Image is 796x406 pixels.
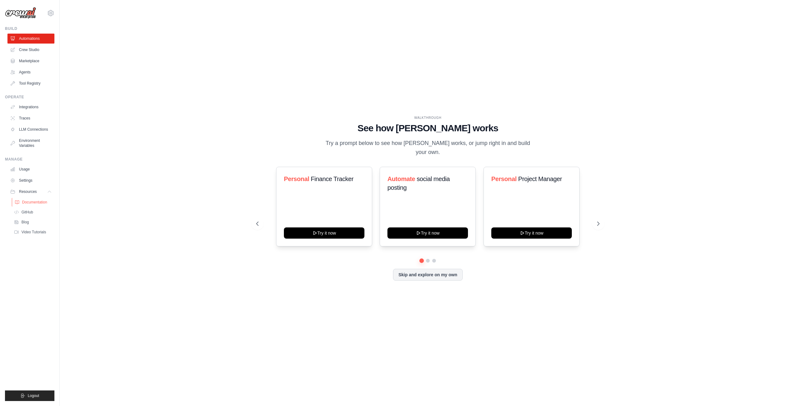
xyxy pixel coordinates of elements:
span: social media posting [387,175,450,191]
div: Build [5,26,54,31]
span: Blog [21,220,29,225]
span: Automate [387,175,415,182]
a: Tool Registry [7,78,54,88]
button: Try it now [491,227,572,239]
a: Marketplace [7,56,54,66]
button: Try it now [387,227,468,239]
a: Traces [7,113,54,123]
a: GitHub [11,208,54,217]
div: Operate [5,95,54,100]
a: Usage [7,164,54,174]
a: Crew Studio [7,45,54,55]
button: Skip and explore on my own [393,269,462,281]
button: Resources [7,187,54,197]
span: Documentation [22,200,47,205]
button: Logout [5,390,54,401]
span: Project Manager [518,175,562,182]
a: Settings [7,175,54,185]
p: Try a prompt below to see how [PERSON_NAME] works, or jump right in and build your own. [323,139,532,157]
a: Environment Variables [7,136,54,151]
span: Resources [19,189,37,194]
span: Personal [284,175,309,182]
span: Personal [491,175,516,182]
span: GitHub [21,210,33,215]
a: Blog [11,218,54,226]
span: Finance Tracker [311,175,353,182]
span: Video Tutorials [21,230,46,235]
a: Automations [7,34,54,44]
span: Logout [28,393,39,398]
a: Agents [7,67,54,77]
button: Try it now [284,227,364,239]
iframe: Chat Widget [765,376,796,406]
a: Integrations [7,102,54,112]
a: Video Tutorials [11,228,54,236]
img: Logo [5,7,36,19]
h1: See how [PERSON_NAME] works [256,123,599,134]
div: WALKTHROUGH [256,115,599,120]
a: LLM Connections [7,124,54,134]
div: Manage [5,157,54,162]
a: Documentation [12,198,55,207]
